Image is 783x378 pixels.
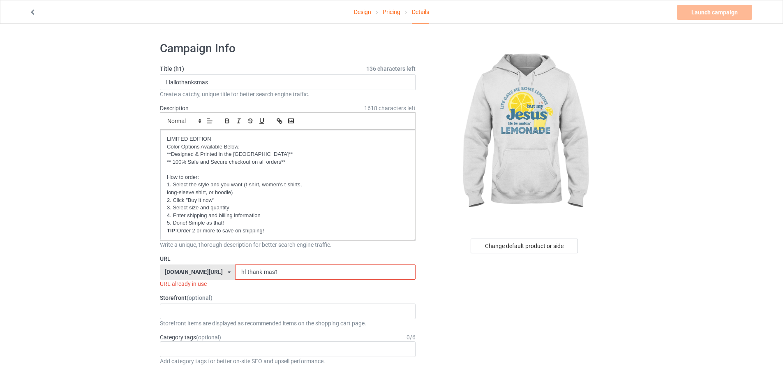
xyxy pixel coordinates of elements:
p: long-sleeve shirt, or hoodie) [167,189,409,197]
span: (optional) [187,295,212,301]
p: 4. Enter shipping and billing information [167,212,409,220]
div: Details [412,0,429,24]
a: Design [354,0,371,23]
label: Storefront [160,294,416,302]
h1: Campaign Info [160,41,416,56]
label: Title (h1) [160,65,416,73]
div: Add category tags for better on-site SEO and upsell performance. [160,357,416,365]
span: 1618 characters left [364,104,416,112]
span: 136 characters left [366,65,416,73]
p: How to order: [167,174,409,181]
div: [DOMAIN_NAME][URL] [165,269,223,275]
p: 2. Click "Buy it now" [167,197,409,204]
u: TIP: [167,227,177,234]
label: URL [160,255,416,263]
div: Storefront items are displayed as recommended items on the shopping cart page. [160,319,416,327]
p: **Designed & Printed in the [GEOGRAPHIC_DATA]** [167,151,409,158]
div: Change default product or side [471,239,578,253]
label: Category tags [160,333,221,341]
label: Description [160,105,189,111]
p: ** 100% Safe and Secure checkout on all orders** [167,158,409,166]
div: 0 / 6 [407,333,416,341]
div: Create a catchy, unique title for better search engine traffic. [160,90,416,98]
p: LIMITED EDITION [167,135,409,143]
p: 1. Select the style and you want (t-shirt, women's t-shirts, [167,181,409,189]
p: 3. Select size and quantity [167,204,409,212]
div: URL already in use [160,280,416,288]
p: Color Options Available Below. [167,143,409,151]
p: Order 2 or more to save on shipping! [167,227,409,235]
span: (optional) [196,334,221,341]
a: Pricing [383,0,400,23]
div: Write a unique, thorough description for better search engine traffic. [160,241,416,249]
p: 5. Done! Simple as that! [167,219,409,227]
